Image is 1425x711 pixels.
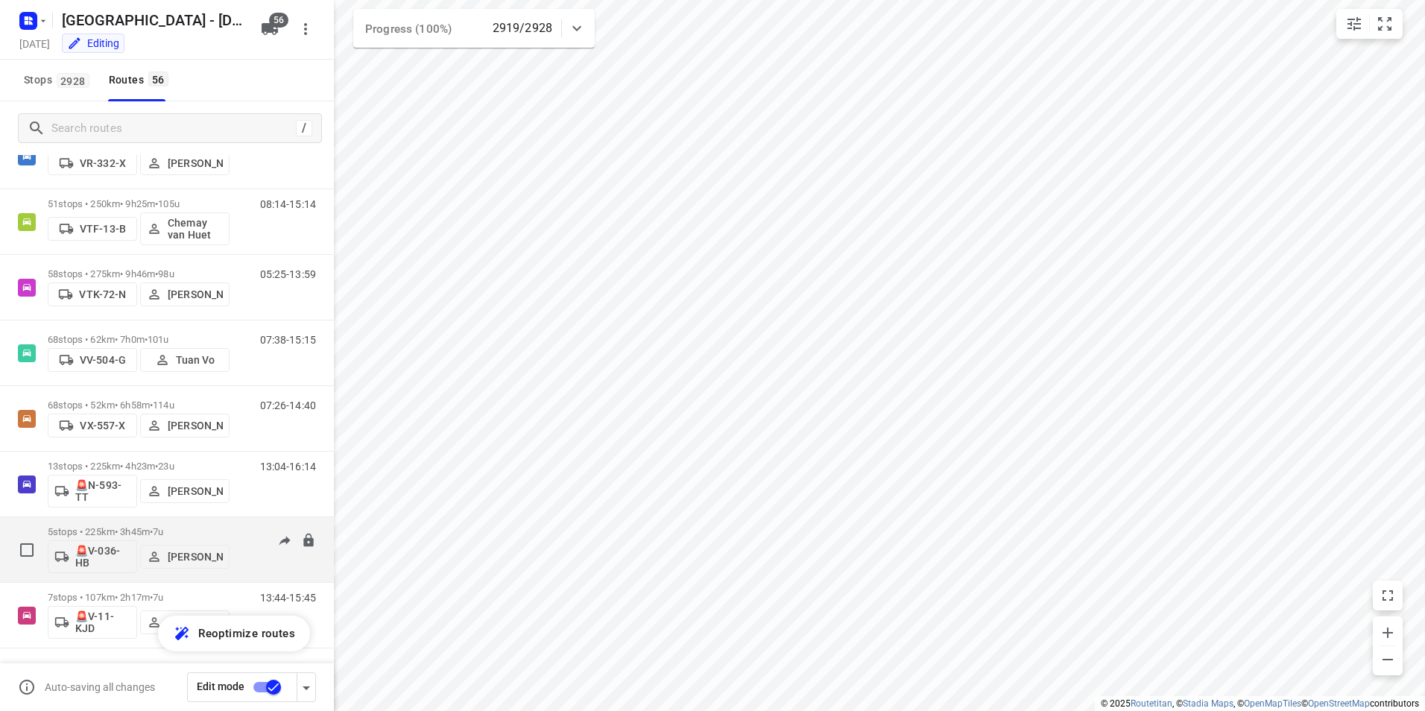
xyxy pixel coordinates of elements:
p: Chemay van Huet [168,217,223,241]
button: Reoptimize routes [158,616,310,651]
p: 5 stops • 225km • 3h45m [48,526,230,537]
span: Reoptimize routes [198,624,295,643]
p: 07:26-14:40 [260,399,316,411]
button: VR-332-X [48,151,137,175]
button: [PERSON_NAME] [140,151,230,175]
span: • [145,334,148,345]
p: 7 stops • 107km • 2h17m [48,592,230,603]
button: [PERSON_NAME] [140,282,230,306]
p: 51 stops • 250km • 9h25m [48,198,230,209]
button: Send to driver [270,526,300,556]
p: 2919/2928 [493,19,552,37]
p: 07:38-15:15 [260,334,316,346]
span: • [155,461,158,472]
span: • [150,399,153,411]
p: 05:25-13:59 [260,268,316,280]
button: 56 [255,14,285,44]
a: Stadia Maps [1183,698,1233,709]
button: 🚨V-036-HB [48,540,137,573]
p: 08:14-15:14 [260,198,316,210]
p: 13:44-15:45 [260,592,316,604]
button: 🚨N-593-TT [48,475,137,508]
div: Routes [109,71,173,89]
button: [PERSON_NAME] [140,479,230,503]
span: 7u [153,592,163,603]
input: Search routes [51,117,296,140]
button: VTF-13-B [48,217,137,241]
button: Chemay van Huet [140,212,230,245]
span: 114u [153,399,174,411]
p: [PERSON_NAME] [168,551,223,563]
button: Fit zoom [1370,9,1400,39]
span: 2928 [57,73,89,88]
span: Stops [24,71,94,89]
p: [PERSON_NAME] [168,157,223,169]
p: 🚨V-036-HB [75,545,130,569]
h5: Project date [13,35,56,52]
p: VV-504-G [80,354,126,366]
span: 7u [153,526,163,537]
button: [PERSON_NAME] [140,545,230,569]
button: VTK-72-N [48,282,137,306]
p: 68 stops • 62km • 7h0m [48,334,230,345]
p: [PERSON_NAME] [168,485,223,497]
p: VR-332-X [80,157,126,169]
button: Map settings [1339,9,1369,39]
div: / [296,120,312,136]
p: [PERSON_NAME] [168,616,223,628]
button: Lock route [301,533,316,550]
p: 🚨V-11-KJD [75,610,130,634]
span: Progress (100%) [365,22,452,36]
span: Select [12,535,42,565]
h5: Rename [56,8,249,32]
button: More [291,14,320,44]
p: Auto-saving all changes [45,681,155,693]
span: 101u [148,334,169,345]
p: 58 stops • 275km • 9h46m [48,268,230,279]
button: VX-557-X [48,414,137,437]
p: Tuan Vo [176,354,215,366]
div: You are currently in edit mode. [67,36,119,51]
p: VX-557-X [80,420,125,432]
button: [PERSON_NAME] [140,610,230,634]
span: • [150,526,153,537]
a: OpenMapTiles [1244,698,1301,709]
li: © 2025 , © , © © contributors [1101,698,1419,709]
div: Progress (100%)2919/2928 [353,9,595,48]
span: Edit mode [197,680,244,692]
button: [PERSON_NAME] [140,414,230,437]
span: 105u [158,198,180,209]
span: 98u [158,268,174,279]
p: 13 stops • 225km • 4h23m [48,461,230,472]
p: 13:04-16:14 [260,461,316,473]
p: [PERSON_NAME] [168,288,223,300]
span: • [155,268,158,279]
a: OpenStreetMap [1308,698,1370,709]
span: • [150,592,153,603]
p: VTF-13-B [80,223,126,235]
div: Driver app settings [297,677,315,696]
p: VTK-72-N [79,288,126,300]
a: Routetitan [1131,698,1172,709]
span: 56 [148,72,168,86]
p: [PERSON_NAME] [168,420,223,432]
p: 68 stops • 52km • 6h58m [48,399,230,411]
span: • [155,198,158,209]
span: 23u [158,461,174,472]
div: small contained button group [1336,9,1403,39]
p: 🚨N-593-TT [75,479,130,503]
button: 🚨V-11-KJD [48,606,137,639]
button: Tuan Vo [140,348,230,372]
button: VV-504-G [48,348,137,372]
span: 56 [269,13,288,28]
